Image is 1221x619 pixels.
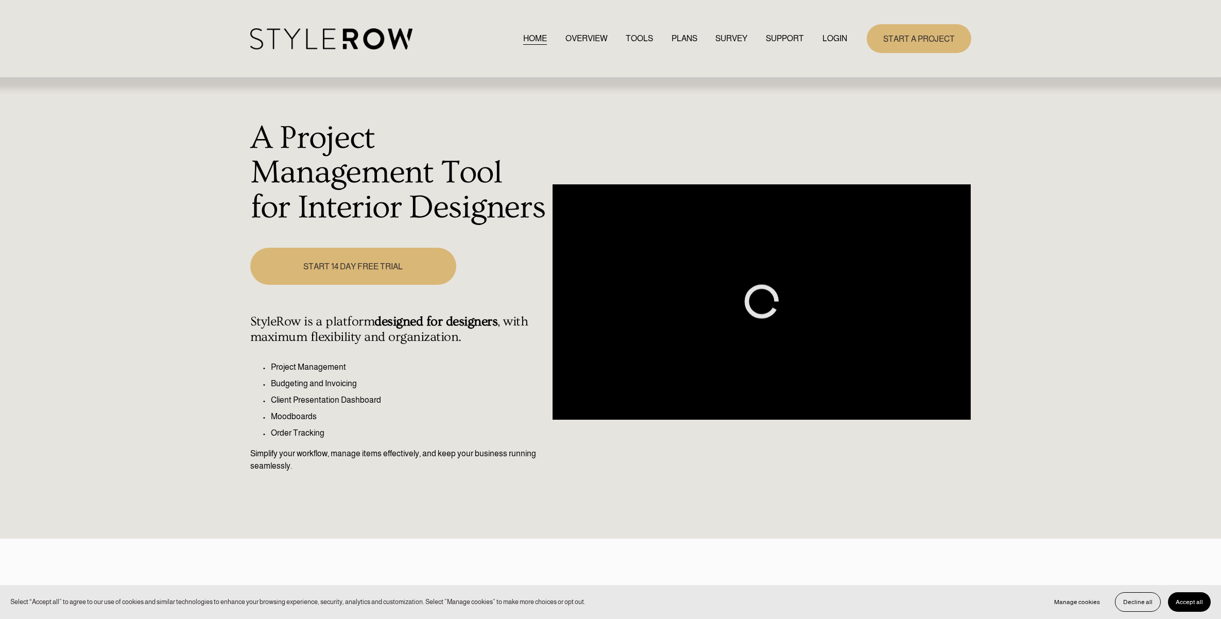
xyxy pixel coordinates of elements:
span: Manage cookies [1054,598,1100,606]
p: Simplify your workflow, manage items effectively, and keep your business running seamlessly. [250,448,547,472]
p: Dedicate 60 Minutes to Start a Project [250,579,971,613]
a: HOME [523,31,547,45]
a: START A PROJECT [867,24,971,53]
a: SURVEY [715,31,747,45]
strong: designed for designers [374,314,497,329]
a: folder dropdown [766,31,804,45]
p: Project Management [271,361,547,373]
h1: A Project Management Tool for Interior Designers [250,121,547,226]
p: Order Tracking [271,427,547,439]
p: Moodboards [271,410,547,423]
span: SUPPORT [766,32,804,45]
h4: StyleRow is a platform , with maximum flexibility and organization. [250,314,547,345]
button: Manage cookies [1046,592,1108,612]
span: Decline all [1123,598,1153,606]
a: TOOLS [626,31,653,45]
p: Select “Accept all” to agree to our use of cookies and similar technologies to enhance your brows... [10,597,586,607]
a: START 14 DAY FREE TRIAL [250,248,456,284]
p: Client Presentation Dashboard [271,394,547,406]
a: PLANS [672,31,697,45]
span: Accept all [1176,598,1203,606]
a: OVERVIEW [565,31,608,45]
button: Accept all [1168,592,1211,612]
img: StyleRow [250,28,412,49]
p: Budgeting and Invoicing [271,377,547,390]
button: Decline all [1115,592,1161,612]
a: LOGIN [822,31,847,45]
